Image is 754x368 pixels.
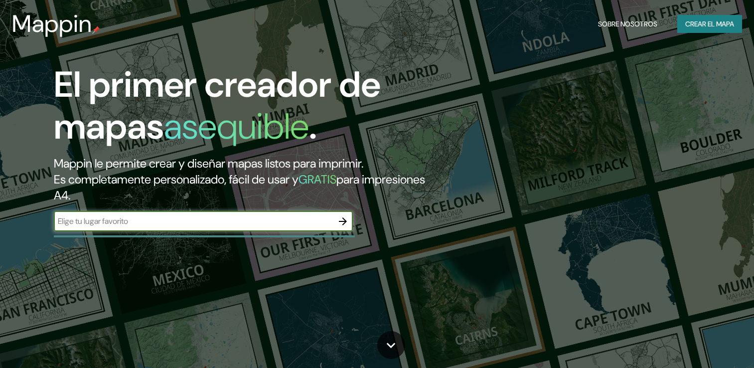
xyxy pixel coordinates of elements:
[54,156,431,203] h2: Mappin le permite crear y diseñar mapas listos para imprimir. Es completamente personalizado, fác...
[54,64,431,156] h1: El primer creador de mapas .
[598,18,657,30] font: Sobre nosotros
[12,10,92,38] h3: Mappin
[677,15,742,33] button: Crear el mapa
[299,172,336,187] h5: GRATIS
[54,215,333,227] input: Elige tu lugar favorito
[685,18,734,30] font: Crear el mapa
[594,15,661,33] button: Sobre nosotros
[92,26,100,34] img: mappin-pin
[164,103,309,150] h1: asequible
